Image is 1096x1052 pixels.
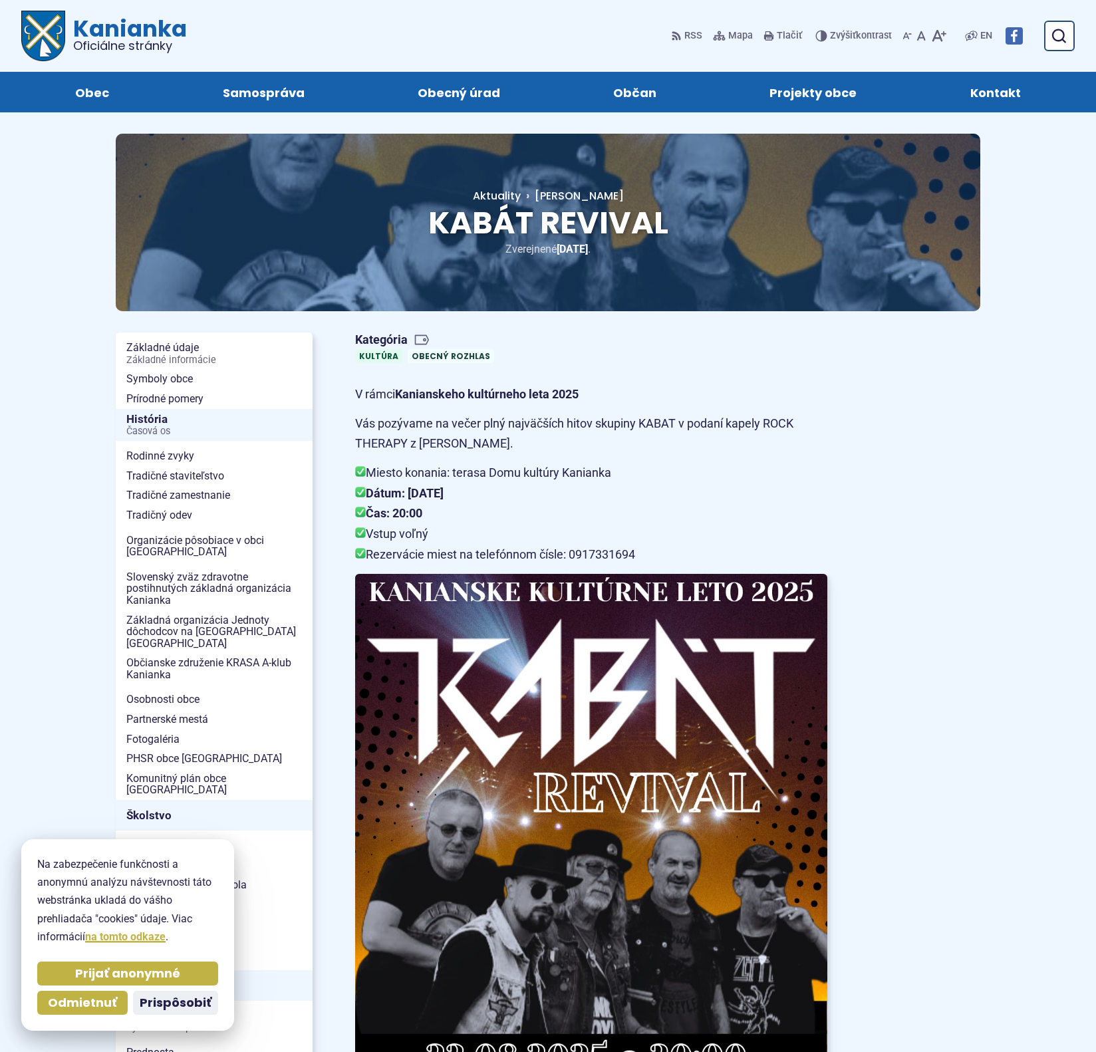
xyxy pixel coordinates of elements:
span: Školstvo [126,805,302,826]
a: EN [978,28,995,44]
button: Tlačiť [761,22,805,50]
p: V rámci [355,384,827,405]
span: Tlačiť [777,31,802,42]
a: Základné údajeZákladné informácie [116,338,313,369]
p: Vás pozývame na večer plný najväčších hitov skupiny KABAT v podaní kapely ROCK THERAPY z [PERSON_... [355,414,827,454]
span: Slovenský zväz zdravotne postihnutých základná organizácia Kanianka [126,567,302,610]
a: Symboly obce [116,369,313,389]
a: Partnerské mestá [116,710,313,729]
button: Prispôsobiť [133,991,218,1015]
span: Rodinné zvyky [126,446,302,466]
span: Obecný úrad [418,72,500,112]
a: Tradičné zamestnanie [116,485,313,505]
span: Partnerské mestá [126,710,302,729]
img: Prejsť na Facebook stránku [1006,27,1023,45]
span: Mapa [728,28,753,44]
span: Prijať anonymné [75,966,180,982]
a: RSS [671,22,705,50]
span: Fotogaléria [126,729,302,749]
span: [PERSON_NAME] [535,188,624,203]
span: Kategória [355,332,499,348]
span: Základné informácie [126,355,302,366]
span: Zvýšiť [830,30,856,41]
span: Časová os [126,426,302,437]
span: Základná organizácia Jednoty dôchodcov na [GEOGRAPHIC_DATA] [GEOGRAPHIC_DATA] [126,610,302,654]
a: PHSR obce [GEOGRAPHIC_DATA] [116,749,313,769]
button: Prijať anonymné [37,962,218,986]
span: Tradičný odev [126,505,302,525]
a: Organizácie pôsobiace v obci [GEOGRAPHIC_DATA] [116,531,313,562]
span: Občan [613,72,656,112]
span: [DATE] [557,243,588,255]
img: Prejsť na domovskú stránku [21,11,65,61]
a: Obecný úrad [374,72,543,112]
a: na tomto odkaze [85,930,166,943]
span: Osobnosti obce [126,690,302,710]
a: HistóriaČasová os [116,409,313,442]
a: Školstvo [116,800,313,831]
a: Aktuality [473,188,521,203]
a: Kontakt [927,72,1064,112]
span: Občianske združenie KRASA A-klub Kanianka [126,653,302,684]
button: Zmenšiť veľkosť písma [900,22,914,50]
a: Osobnosti obce [116,690,313,710]
span: Prírodné pomery [126,389,302,409]
a: Občan [570,72,700,112]
span: EN [980,28,992,44]
span: Organizácie pôsobiace v obci [GEOGRAPHIC_DATA] [126,531,302,562]
a: Samospráva [179,72,347,112]
a: Materská škola [116,836,313,856]
a: Logo Kanianka, prejsť na domovskú stránku. [21,11,187,61]
span: KABÁT REVIVAL [428,201,668,244]
a: Tradičné staviteľstvo [116,466,313,486]
span: Kanianka [65,17,187,52]
span: Odmietnuť [48,995,117,1011]
span: Tradičné zamestnanie [126,485,302,505]
span: Kontakt [970,72,1021,112]
a: Základná organizácia Jednoty dôchodcov na [GEOGRAPHIC_DATA] [GEOGRAPHIC_DATA] [116,610,313,654]
img: bod [355,548,366,559]
strong: Kanianskeho kultúrneho leta 2025 [395,387,579,401]
p: Na zabezpečenie funkčnosti a anonymnú analýzu návštevnosti táto webstránka ukladá do vášho prehli... [37,855,218,946]
a: Prírodné pomery [116,389,313,409]
a: Obecný rozhlas [408,349,494,363]
span: Komunitný plán obce [GEOGRAPHIC_DATA] [126,769,302,800]
a: Občianske združenie KRASA A-klub Kanianka [116,653,313,684]
img: bod [355,466,366,477]
img: bod [355,487,366,497]
a: Projekty obce [726,72,900,112]
strong: Dátum: [DATE] Čas: 20:00 [355,486,444,521]
span: História [126,409,302,442]
a: Komunitný plán obce [GEOGRAPHIC_DATA] [116,769,313,800]
a: Mapa [710,22,755,50]
span: Symboly obce [126,369,302,389]
span: kontrast [830,31,892,42]
span: Základné údaje [126,338,302,369]
a: Slovenský zväz zdravotne postihnutých základná organizácia Kanianka [116,567,313,610]
span: Prispôsobiť [140,995,211,1011]
button: Odmietnuť [37,991,128,1015]
button: Zväčšiť veľkosť písma [928,22,949,50]
img: bod [355,527,366,538]
a: Fotogaléria [116,729,313,749]
span: Projekty obce [769,72,857,112]
a: Obec [32,72,152,112]
button: Zvýšiťkontrast [815,22,894,50]
a: Rodinné zvyky [116,446,313,466]
span: Tradičné staviteľstvo [126,466,302,486]
p: Miesto konania: terasa Domu kultúry Kanianka Vstup voľný Rezervácie miest na telefónnom čísle: 09... [355,463,827,565]
button: Nastaviť pôvodnú veľkosť písma [914,22,928,50]
span: Materská škola [126,836,302,856]
span: Obec [75,72,109,112]
p: Zverejnené . [158,240,938,258]
span: Samospráva [223,72,305,112]
span: PHSR obce [GEOGRAPHIC_DATA] [126,749,302,769]
a: Kultúra [355,349,402,363]
img: bod [355,507,366,517]
span: RSS [684,28,702,44]
a: [PERSON_NAME] [521,188,624,203]
span: Oficiálne stránky [73,40,187,52]
a: Tradičný odev [116,505,313,525]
